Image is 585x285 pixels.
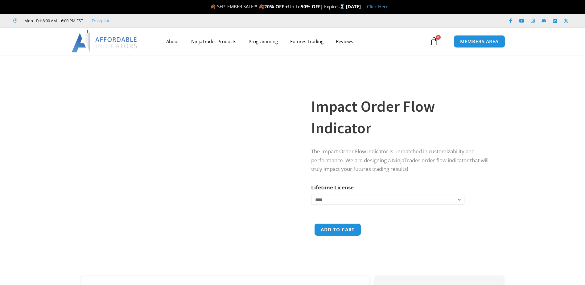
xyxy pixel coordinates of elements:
[72,30,138,52] img: LogoAI | Affordable Indicators – NinjaTrader
[367,3,388,10] a: Click Here
[160,34,185,48] a: About
[160,34,428,48] nav: Menu
[284,34,330,48] a: Futures Trading
[454,35,505,48] a: MEMBERS AREA
[311,96,491,139] h1: Impact Order Flow Indicator
[92,17,109,24] a: Trustpilot
[421,32,448,50] a: 0
[242,34,284,48] a: Programming
[301,3,320,10] strong: 50% OFF
[436,35,441,40] span: 0
[185,34,242,48] a: NinjaTrader Products
[340,4,344,9] img: ⌛
[210,3,346,10] span: 🍂 SEPTEMBER SALE!!! 🍂 Up To | Expires
[23,17,83,24] span: Mon - Fri: 8:00 AM – 6:00 PM EST
[314,223,361,236] button: Add to cart
[311,147,491,174] p: The Impact Order Flow indicator is unmatched in customizability and performance. We are designing...
[330,34,359,48] a: Reviews
[346,3,361,10] strong: [DATE]
[311,184,354,191] label: Lifetime License
[460,39,499,44] span: MEMBERS AREA
[264,3,288,10] strong: 20% OFF +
